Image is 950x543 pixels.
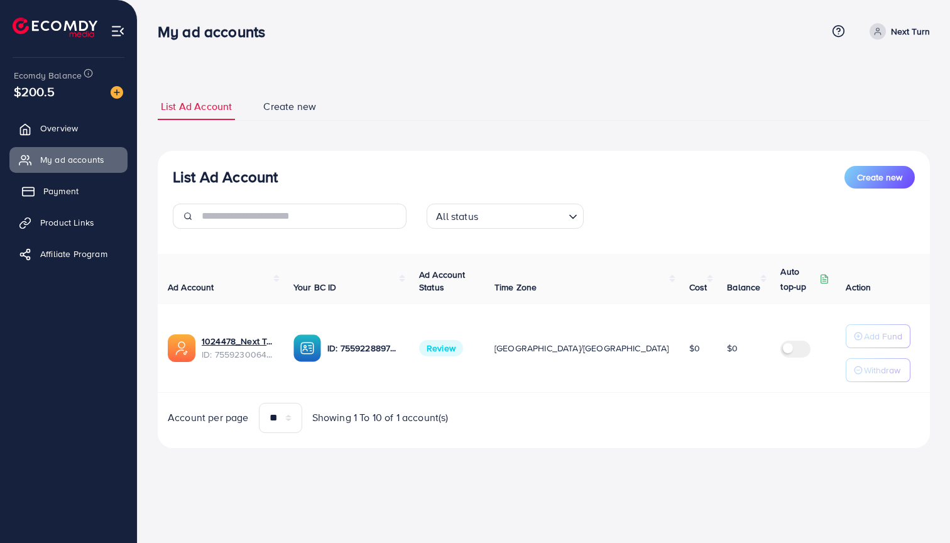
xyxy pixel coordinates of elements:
[727,342,738,354] span: $0
[427,204,584,229] div: Search for option
[689,281,707,293] span: Cost
[202,335,273,348] a: 1024478_Next Turn_1760020421652
[419,268,466,293] span: Ad Account Status
[494,281,537,293] span: Time Zone
[327,341,399,356] p: ID: 7559228897125007377
[897,486,941,534] iframe: Chat
[161,99,232,114] span: List Ad Account
[846,324,910,348] button: Add Fund
[846,358,910,382] button: Withdraw
[864,363,900,378] p: Withdraw
[689,342,700,354] span: $0
[40,122,78,134] span: Overview
[865,23,930,40] a: Next Turn
[202,335,273,361] div: <span class='underline'>1024478_Next Turn_1760020421652</span></br>7559230064114581521
[434,207,481,226] span: All status
[864,329,902,344] p: Add Fund
[727,281,760,293] span: Balance
[9,178,128,204] a: Payment
[844,166,915,189] button: Create new
[293,334,321,362] img: ic-ba-acc.ded83a64.svg
[158,23,275,41] h3: My ad accounts
[40,153,104,166] span: My ad accounts
[168,281,214,293] span: Ad Account
[891,24,930,39] p: Next Turn
[173,168,278,186] h3: List Ad Account
[780,264,817,294] p: Auto top-up
[168,334,195,362] img: ic-ads-acc.e4c84228.svg
[9,147,128,172] a: My ad accounts
[14,69,82,82] span: Ecomdy Balance
[263,99,316,114] span: Create new
[293,281,337,293] span: Your BC ID
[40,248,107,260] span: Affiliate Program
[43,185,79,197] span: Payment
[9,241,128,266] a: Affiliate Program
[312,410,449,425] span: Showing 1 To 10 of 1 account(s)
[846,281,871,293] span: Action
[14,82,55,101] span: $200.5
[419,340,463,356] span: Review
[9,116,128,141] a: Overview
[111,24,125,38] img: menu
[13,18,97,37] img: logo
[111,86,123,99] img: image
[857,171,902,184] span: Create new
[9,210,128,235] a: Product Links
[168,410,249,425] span: Account per page
[40,216,94,229] span: Product Links
[482,205,564,226] input: Search for option
[202,348,273,361] span: ID: 7559230064114581521
[494,342,669,354] span: [GEOGRAPHIC_DATA]/[GEOGRAPHIC_DATA]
